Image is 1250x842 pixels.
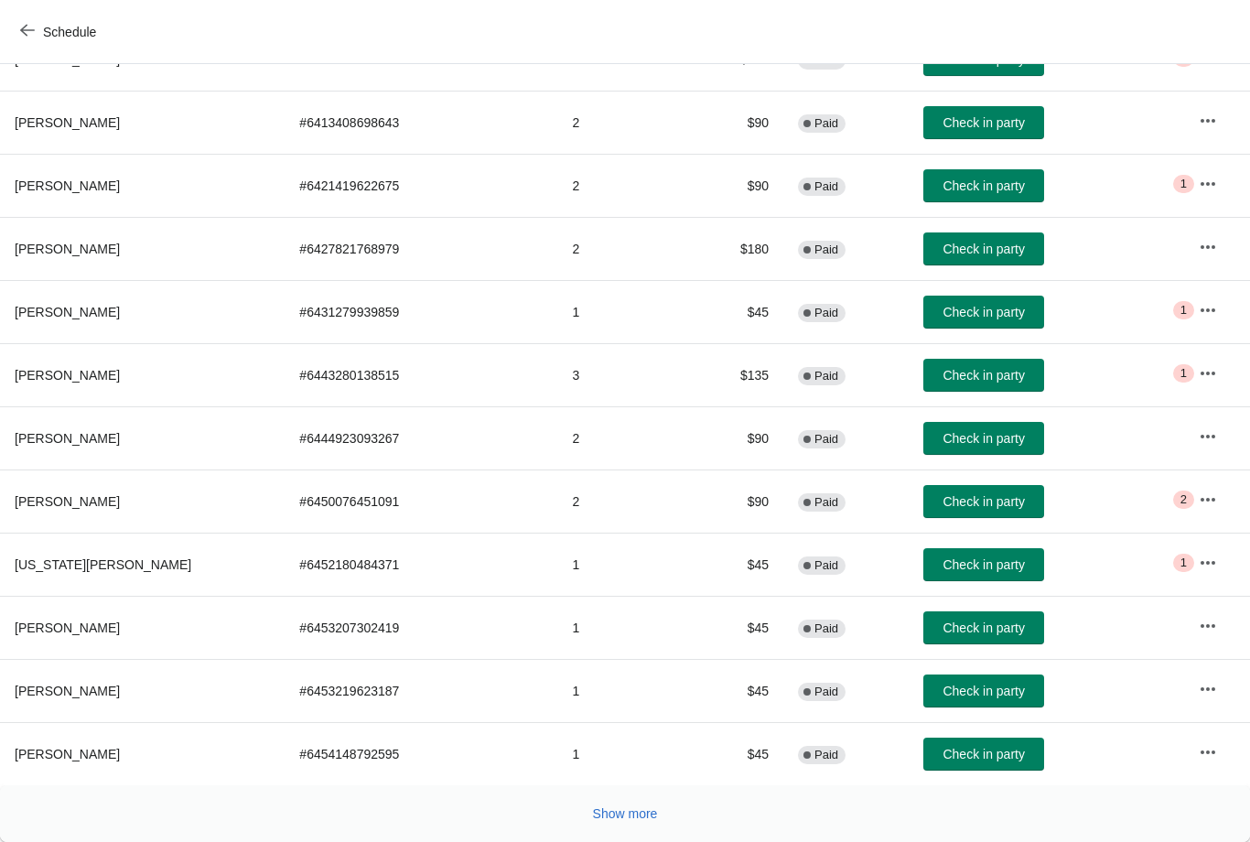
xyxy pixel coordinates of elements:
span: [PERSON_NAME] [15,621,120,635]
td: # 6450076451091 [285,470,557,533]
td: 1 [557,533,678,596]
span: [PERSON_NAME] [15,494,120,509]
td: 2 [557,406,678,470]
span: Paid [814,432,838,447]
button: Check in party [923,675,1044,707]
button: Schedule [9,16,111,49]
span: Paid [814,179,838,194]
td: # 6431279939859 [285,280,557,343]
td: 3 [557,343,678,406]
span: [PERSON_NAME] [15,242,120,256]
td: # 6453207302419 [285,596,557,659]
span: [PERSON_NAME] [15,431,120,446]
button: Show more [586,797,665,830]
button: Check in party [923,548,1044,581]
td: # 6443280138515 [285,343,557,406]
td: # 6413408698643 [285,91,557,154]
span: Check in party [943,494,1024,509]
td: $90 [679,154,783,217]
td: 1 [557,659,678,722]
span: [PERSON_NAME] [15,368,120,383]
td: # 6421419622675 [285,154,557,217]
td: 2 [557,91,678,154]
td: 2 [557,217,678,280]
span: Check in party [943,621,1024,635]
span: Schedule [43,25,96,39]
span: Check in party [943,178,1024,193]
td: $45 [679,596,783,659]
span: [PERSON_NAME] [15,305,120,319]
td: $180 [679,217,783,280]
span: [PERSON_NAME] [15,747,120,761]
span: Check in party [943,115,1024,130]
span: Check in party [943,431,1024,446]
span: Paid [814,243,838,257]
td: 1 [557,280,678,343]
button: Check in party [923,738,1044,771]
td: 1 [557,596,678,659]
span: Check in party [943,747,1024,761]
span: Check in party [943,368,1024,383]
button: Check in party [923,169,1044,202]
td: $90 [679,406,783,470]
td: $45 [679,280,783,343]
span: Paid [814,748,838,762]
td: # 6444923093267 [285,406,557,470]
button: Check in party [923,485,1044,518]
span: Paid [814,685,838,699]
span: Paid [814,369,838,383]
span: [PERSON_NAME] [15,178,120,193]
button: Check in party [923,232,1044,265]
td: 2 [557,470,678,533]
td: $90 [679,470,783,533]
span: 1 [1180,366,1187,381]
span: Paid [814,621,838,636]
td: # 6452180484371 [285,533,557,596]
td: 2 [557,154,678,217]
span: [US_STATE][PERSON_NAME] [15,557,191,572]
td: # 6454148792595 [285,722,557,785]
button: Check in party [923,611,1044,644]
td: # 6453219623187 [285,659,557,722]
span: Check in party [943,557,1024,572]
button: Check in party [923,359,1044,392]
span: 1 [1180,303,1187,318]
td: $90 [679,91,783,154]
span: Check in party [943,242,1024,256]
span: 1 [1180,556,1187,570]
span: Paid [814,558,838,573]
td: 1 [557,722,678,785]
span: Paid [814,306,838,320]
span: Paid [814,495,838,510]
span: Check in party [943,305,1024,319]
td: $135 [679,343,783,406]
span: 1 [1180,177,1187,191]
td: $45 [679,533,783,596]
span: 2 [1180,492,1187,507]
span: Paid [814,116,838,131]
span: [PERSON_NAME] [15,684,120,698]
button: Check in party [923,422,1044,455]
span: [PERSON_NAME] [15,115,120,130]
span: Show more [593,806,658,821]
td: # 6427821768979 [285,217,557,280]
span: Check in party [943,684,1024,698]
button: Check in party [923,106,1044,139]
button: Check in party [923,296,1044,329]
td: $45 [679,722,783,785]
td: $45 [679,659,783,722]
